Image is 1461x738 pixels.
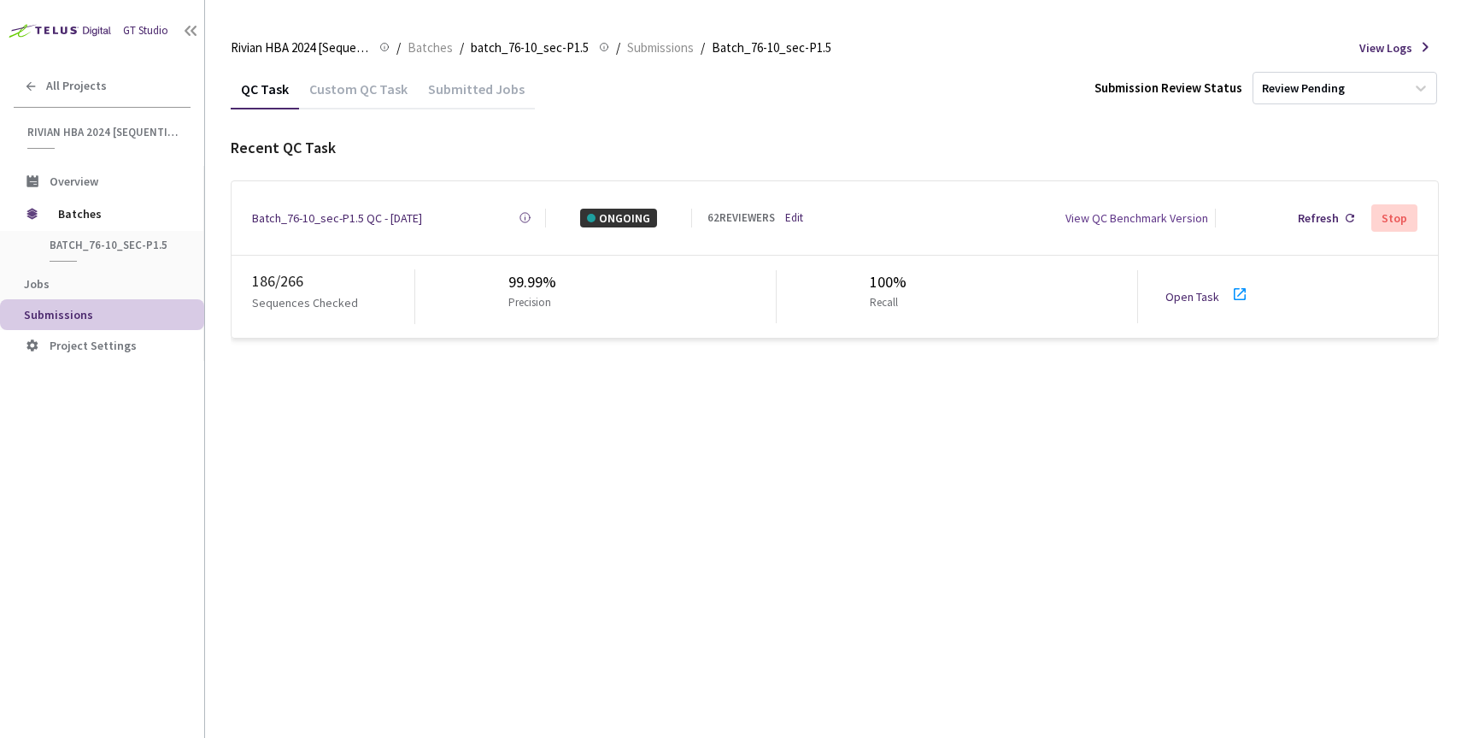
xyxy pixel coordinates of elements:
[1262,80,1345,97] div: Review Pending
[508,270,558,294] div: 99.99%
[50,238,176,252] span: batch_76-10_sec-P1.5
[1065,209,1208,227] div: View QC Benchmark Version
[50,174,98,189] span: Overview
[123,22,168,39] div: GT Studio
[508,294,551,311] p: Precision
[707,210,775,227] div: 62 REVIEWERS
[231,136,1439,160] div: Recent QC Task
[404,38,456,56] a: Batches
[24,276,50,292] span: Jobs
[580,209,657,227] div: ONGOING
[1359,38,1412,57] span: View Logs
[252,209,422,227] a: Batch_76-10_sec-P1.5 QC - [DATE]
[471,38,589,58] span: batch_76-10_sec-P1.5
[785,210,803,227] a: Edit
[1094,78,1242,98] div: Submission Review Status
[460,38,464,58] li: /
[231,80,299,109] div: QC Task
[712,38,831,58] span: Batch_76-10_sec-P1.5
[27,125,180,139] span: Rivian HBA 2024 [Sequential]
[870,294,900,311] p: Recall
[50,338,137,353] span: Project Settings
[58,197,175,231] span: Batches
[624,38,697,56] a: Submissions
[616,38,620,58] li: /
[252,269,414,293] div: 186 / 266
[252,293,358,312] p: Sequences Checked
[231,38,369,58] span: Rivian HBA 2024 [Sequential]
[24,307,93,322] span: Submissions
[1165,289,1219,304] a: Open Task
[701,38,705,58] li: /
[408,38,453,58] span: Batches
[418,80,535,109] div: Submitted Jobs
[299,80,418,109] div: Custom QC Task
[870,270,907,294] div: 100%
[627,38,694,58] span: Submissions
[1382,211,1407,225] div: Stop
[396,38,401,58] li: /
[1298,209,1339,227] div: Refresh
[46,79,107,93] span: All Projects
